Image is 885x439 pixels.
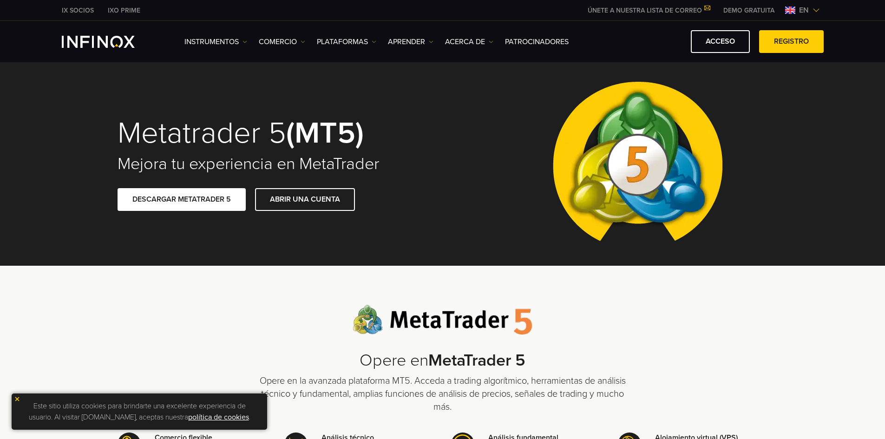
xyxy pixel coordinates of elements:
font: PATROCINADORES [505,37,569,46]
font: Mejora tu experiencia en MetaTrader [118,154,379,174]
a: ACCESO [691,30,750,53]
a: PLATAFORMAS [317,36,376,47]
font: DEMO GRATUITA [723,7,774,14]
font: COMERCIO [259,37,297,46]
a: Instrumentos [184,36,247,47]
img: Logotipo de Meta Trader 5 [353,305,532,335]
font: DESCARGAR METATRADER 5 [132,195,231,204]
font: Este sitio utiliza cookies para brindarte una excelente experiencia de usuario. Al visitar [DOMAI... [29,401,246,422]
img: Meta Trader 5 [545,62,730,266]
a: PATROCINADORES [505,36,569,47]
a: ÚNETE A NUESTRA LISTA DE CORREO [581,7,716,14]
font: Instrumentos [184,37,239,46]
font: ABRIR UNA CUENTA [270,195,340,204]
a: INFINOX [55,6,101,15]
a: Aprender [388,36,433,47]
a: COMERCIO [259,36,305,47]
a: Logotipo de INFINOX [62,36,157,48]
a: REGISTRO [759,30,824,53]
a: política de cookies [188,413,249,422]
font: MetaTrader 5 [428,350,525,370]
font: ACERCA DE [445,37,485,46]
font: (MT5) [286,115,364,151]
font: ÚNETE A NUESTRA LISTA DE CORREO [588,7,702,14]
a: ACERCA DE [445,36,493,47]
font: IXO PRIME [108,7,140,14]
font: Opere en [360,350,428,370]
font: PLATAFORMAS [317,37,368,46]
font: Opere en la avanzada plataforma MT5. Acceda a trading algorítmico, herramientas de análisis técni... [260,375,626,413]
a: ABRIR UNA CUENTA [255,188,355,211]
a: INFINOX [101,6,147,15]
font: REGISTRO [774,37,809,46]
a: DESCARGAR METATRADER 5 [118,188,246,211]
font: Metatrader 5 [118,115,286,151]
font: Aprender [388,37,425,46]
font: en [799,6,809,15]
font: . [249,413,250,422]
font: ACCESO [706,37,735,46]
font: IX SOCIOS [62,7,94,14]
a: MENÚ INFINOX [716,6,781,15]
img: icono de cierre amarillo [14,396,20,402]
